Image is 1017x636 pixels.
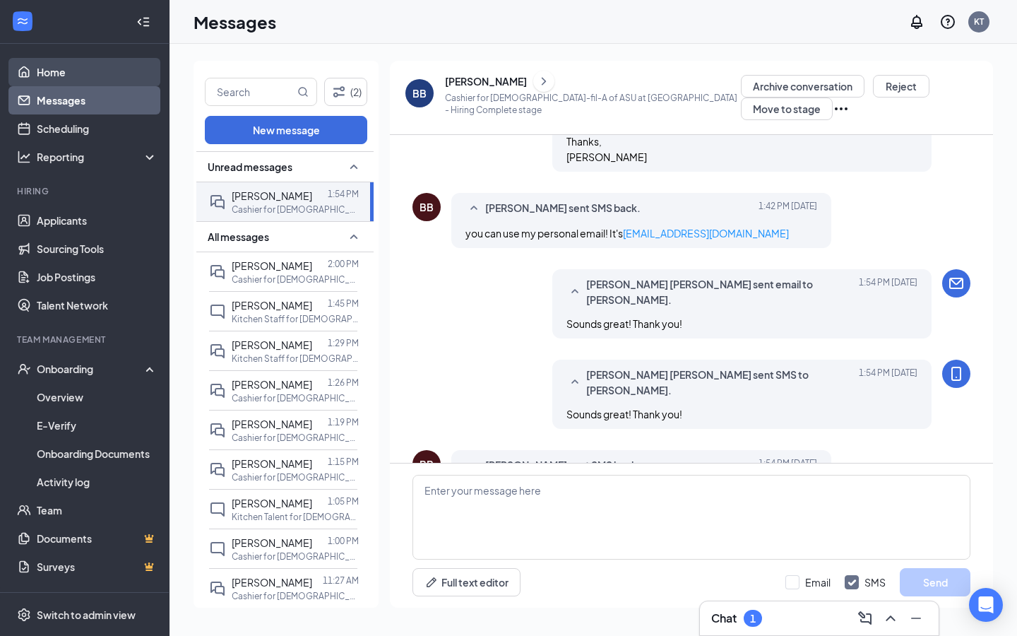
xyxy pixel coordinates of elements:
[232,576,312,589] span: [PERSON_NAME]
[974,16,984,28] div: KT
[37,553,157,581] a: SurveysCrown
[741,98,833,120] button: Move to stage
[412,568,521,596] button: Full text editorPen
[17,334,155,346] div: Team Management
[209,580,226,597] svg: DoubleChat
[485,457,641,474] span: [PERSON_NAME] sent SMS back.
[232,471,359,483] p: Cashier for [DEMOGRAPHIC_DATA]-fil-A of ASU at [GEOGRAPHIC_DATA]
[208,160,292,174] span: Unread messages
[859,367,917,398] span: [DATE] 1:54 PM
[205,116,367,144] button: New message
[209,501,226,518] svg: ChatInactive
[209,303,226,320] svg: ChatInactive
[759,457,817,474] span: [DATE] 1:54 PM
[37,86,157,114] a: Messages
[17,185,155,197] div: Hiring
[445,74,527,88] div: [PERSON_NAME]
[905,607,927,630] button: Minimize
[37,440,157,468] a: Onboarding Documents
[37,114,157,143] a: Scheduling
[328,298,359,310] p: 1:45 PM
[948,275,965,292] svg: Email
[232,313,359,325] p: Kitchen Staff for [DEMOGRAPHIC_DATA]-fil-A of ASU at [GEOGRAPHIC_DATA]
[232,189,312,202] span: [PERSON_NAME]
[586,367,855,398] span: [PERSON_NAME] [PERSON_NAME] sent SMS to [PERSON_NAME].
[345,158,362,175] svg: SmallChevronUp
[566,317,682,330] span: Sounds great! Thank you!
[232,432,359,444] p: Cashier for [DEMOGRAPHIC_DATA]-fil-A of ASU at [GEOGRAPHIC_DATA]
[328,535,359,547] p: 1:00 PM
[900,568,970,596] button: Send
[908,13,925,30] svg: Notifications
[485,200,641,217] span: [PERSON_NAME] sent SMS back.
[833,100,850,117] svg: Ellipses
[208,230,269,244] span: All messages
[537,73,551,90] svg: ChevronRight
[37,468,157,496] a: Activity log
[37,524,157,553] a: DocumentsCrown
[859,276,917,307] span: [DATE] 1:54 PM
[37,58,157,86] a: Home
[37,608,136,622] div: Switch to admin view
[879,607,902,630] button: ChevronUp
[445,92,741,116] p: Cashier for [DEMOGRAPHIC_DATA]-fil-A of ASU at [GEOGRAPHIC_DATA] - Hiring Complete stage
[232,299,312,312] span: [PERSON_NAME]
[465,457,482,474] svg: SmallChevronUp
[533,71,554,92] button: ChevronRight
[328,188,359,200] p: 1:54 PM
[323,575,359,587] p: 11:27 AM
[566,408,682,420] span: Sounds great! Thank you!
[412,86,427,100] div: BB
[328,258,359,270] p: 2:00 PM
[209,343,226,360] svg: DoubleChat
[232,511,359,523] p: Kitchen Talent for [DEMOGRAPHIC_DATA]-fil-A of [PERSON_NAME] at [PERSON_NAME]
[857,610,874,627] svg: ComposeMessage
[328,377,359,389] p: 1:26 PM
[232,353,359,365] p: Kitchen Staff for [DEMOGRAPHIC_DATA]-fil-A of ASU at [GEOGRAPHIC_DATA]
[328,495,359,507] p: 1:05 PM
[232,273,359,285] p: Cashier for [DEMOGRAPHIC_DATA]-fil-A of ASU at [GEOGRAPHIC_DATA]
[232,418,312,430] span: [PERSON_NAME]
[37,263,157,291] a: Job Postings
[209,194,226,211] svg: DoubleChat
[232,590,359,602] p: Cashier for [DEMOGRAPHIC_DATA]-fil-A of [PERSON_NAME] at [PERSON_NAME]
[194,10,276,34] h1: Messages
[948,365,965,382] svg: MobileSms
[908,610,924,627] svg: Minimize
[206,78,295,105] input: Search
[297,86,309,98] svg: MagnifyingGlass
[232,378,312,391] span: [PERSON_NAME]
[37,411,157,440] a: E-Verify
[17,362,31,376] svg: UserCheck
[37,291,157,319] a: Talent Network
[420,200,434,214] div: BB
[209,422,226,439] svg: DoubleChat
[232,536,312,549] span: [PERSON_NAME]
[882,610,899,627] svg: ChevronUp
[37,150,158,164] div: Reporting
[232,392,359,404] p: Cashier for [DEMOGRAPHIC_DATA]-fil-A of ASU at [GEOGRAPHIC_DATA]
[324,78,367,106] button: Filter (2)
[328,456,359,468] p: 1:15 PM
[232,497,312,510] span: [PERSON_NAME]
[741,75,864,98] button: Archive conversation
[37,496,157,524] a: Team
[37,383,157,411] a: Overview
[232,259,312,272] span: [PERSON_NAME]
[37,235,157,263] a: Sourcing Tools
[209,382,226,399] svg: DoubleChat
[328,416,359,428] p: 1:19 PM
[232,550,359,563] p: Cashier for [DEMOGRAPHIC_DATA]-fil-A of [PERSON_NAME] at [PERSON_NAME]
[939,13,956,30] svg: QuestionInfo
[209,264,226,281] svg: DoubleChat
[345,228,362,245] svg: SmallChevronUp
[328,337,359,349] p: 1:29 PM
[17,150,31,164] svg: Analysis
[232,204,359,216] p: Cashier for [DEMOGRAPHIC_DATA]-fil-A of ASU at [GEOGRAPHIC_DATA]
[424,575,439,589] svg: Pen
[420,457,434,471] div: BB
[209,461,226,478] svg: DoubleChat
[711,611,737,626] h3: Chat
[232,338,312,351] span: [PERSON_NAME]
[17,608,31,622] svg: Settings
